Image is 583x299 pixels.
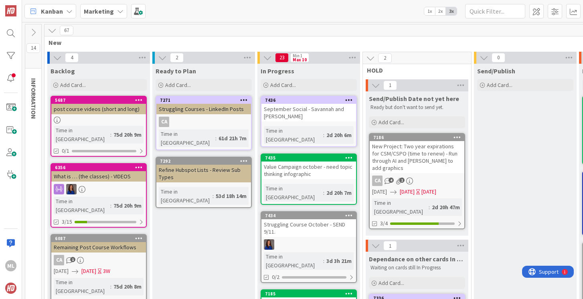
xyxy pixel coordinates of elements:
[372,198,429,216] div: Time in [GEOGRAPHIC_DATA]
[156,158,251,165] div: 7292
[261,154,357,205] a: 7435Value Campaign october - need topic thinking infographicTime in [GEOGRAPHIC_DATA]:2d 20h 7m
[429,203,430,212] span: :
[323,131,324,139] span: :
[400,188,415,196] span: [DATE]
[465,4,525,18] input: Quick Filter...
[65,53,79,63] span: 4
[111,201,144,210] div: 75d 20h 9m
[84,7,114,15] b: Marketing
[51,255,146,265] div: CA
[424,7,435,15] span: 1x
[261,67,294,75] span: In Progress
[265,155,356,161] div: 7435
[430,203,462,212] div: 2d 20h 47m
[51,104,146,114] div: post course videos (short and long)
[367,66,461,74] span: HOLD
[261,239,356,250] div: SL
[372,176,383,186] div: CA
[51,97,146,114] div: 5687post course videos (short and long)
[379,279,404,287] span: Add Card...
[261,96,357,147] a: 7436September Social - Savannah and [PERSON_NAME]Time in [GEOGRAPHIC_DATA]:2d 20h 6m
[51,96,147,157] a: 5687post course videos (short and long)Time in [GEOGRAPHIC_DATA]:75d 20h 9m0/1
[111,130,144,139] div: 75d 20h 9m
[261,290,356,297] div: 7185
[165,81,191,89] span: Add Card...
[389,178,394,183] span: 4
[51,67,75,75] span: Backlog
[156,97,251,114] div: 7271Struggling Courses - LinkedIn Posts
[265,291,356,297] div: 7185
[383,81,397,90] span: 1
[213,192,214,200] span: :
[324,188,354,197] div: 2d 20h 7m
[54,267,69,275] span: [DATE]
[383,241,397,251] span: 1
[62,147,69,155] span: 0/1
[324,257,354,265] div: 3d 3h 21m
[66,184,77,194] img: SL
[51,184,146,194] div: SL
[17,1,36,11] span: Support
[264,184,323,202] div: Time in [GEOGRAPHIC_DATA]
[111,282,144,291] div: 75d 20h 8m
[55,165,146,170] div: 6356
[324,131,354,139] div: 2d 20h 6m
[421,188,436,196] div: [DATE]
[435,7,446,15] span: 2x
[261,154,356,162] div: 7435
[261,211,357,283] a: 7434Struggling Course October - SEND 9/11.SLTime in [GEOGRAPHIC_DATA]:3d 3h 21m0/2
[51,235,146,253] div: 6087Remaining Post Course Workflows
[370,176,464,186] div: CA
[261,97,356,104] div: 7436
[369,255,465,263] span: Dependance on other cards In progress
[160,158,251,164] div: 7292
[55,236,146,241] div: 6087
[110,201,111,210] span: :
[55,97,146,103] div: 5687
[261,212,356,219] div: 7434
[30,78,38,119] span: INFORMATION
[370,141,464,173] div: New Project: Two year expirations for CSM/CSPO (time to renew) - Run through AI and [PERSON_NAME]...
[379,119,404,126] span: Add Card...
[156,157,252,208] a: 7292Refine Hubspot Lists - Review Sub TypesTime in [GEOGRAPHIC_DATA]:53d 18h 14m
[54,126,110,143] div: Time in [GEOGRAPHIC_DATA]
[110,282,111,291] span: :
[5,5,16,16] img: Visit kanbanzone.com
[156,67,196,75] span: Ready to Plan
[156,97,251,104] div: 7271
[54,197,110,214] div: Time in [GEOGRAPHIC_DATA]
[378,53,392,63] span: 2
[62,218,72,226] span: 3/15
[370,104,464,111] p: Ready but don't want to send yet.
[103,267,110,275] div: 3W
[372,188,387,196] span: [DATE]
[51,235,146,242] div: 6087
[156,117,251,127] div: CA
[110,130,111,139] span: :
[54,255,64,265] div: CA
[270,81,296,89] span: Add Card...
[261,154,356,179] div: 7435Value Campaign october - need topic thinking infographic
[214,192,249,200] div: 53d 18h 14m
[261,219,356,237] div: Struggling Course October - SEND 9/11.
[261,104,356,121] div: September Social - Savannah and [PERSON_NAME]
[26,43,40,53] span: 14
[5,283,16,294] img: avatar
[492,53,505,63] span: 0
[156,165,251,182] div: Refine Hubspot Lists - Review Sub Types
[477,67,515,75] span: Send/Publish
[217,134,249,143] div: 61d 21h 7m
[5,260,16,271] div: ML
[170,53,184,63] span: 2
[265,213,356,218] div: 7434
[70,257,75,262] span: 1
[264,252,323,270] div: Time in [GEOGRAPHIC_DATA]
[369,95,459,103] span: Send/Publish Date not yet here
[272,273,279,281] span: 0/2
[446,7,457,15] span: 3x
[41,6,63,16] span: Kanban
[399,178,405,183] span: 1
[159,129,215,147] div: Time in [GEOGRAPHIC_DATA]
[60,26,73,35] span: 67
[323,257,324,265] span: :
